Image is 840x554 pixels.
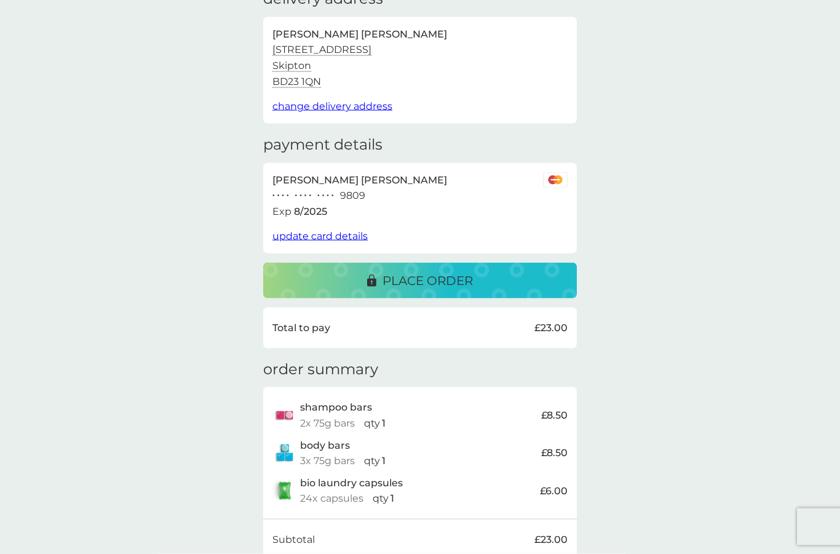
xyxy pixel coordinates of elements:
[287,193,289,199] p: ●
[364,453,380,469] p: qty
[263,361,378,379] h3: order summary
[382,271,473,291] p: place order
[340,188,365,204] p: 9809
[390,491,394,507] p: 1
[373,491,389,507] p: qty
[541,407,568,424] p: £8.50
[272,532,315,548] p: Subtotal
[382,453,386,469] p: 1
[300,415,355,432] p: 2x 75g bars
[540,483,568,499] p: £6.00
[282,193,284,199] p: ●
[300,475,403,491] p: bio laundry capsules
[541,445,568,461] p: £8.50
[277,193,280,199] p: ●
[272,26,447,42] p: [PERSON_NAME] [PERSON_NAME]
[300,491,363,507] p: 24x capsules
[317,193,320,199] p: ●
[304,193,307,199] p: ●
[382,415,386,432] p: 1
[272,193,275,199] p: ●
[300,438,350,454] p: body bars
[331,193,334,199] p: ●
[327,193,329,199] p: ●
[272,230,368,242] span: update card details
[534,532,568,548] p: £23.00
[272,320,330,336] p: Total to pay
[294,204,327,220] p: 8 / 2025
[300,453,355,469] p: 3x 75g bars
[300,399,372,415] p: shampoo bars
[263,136,382,154] h3: payment details
[272,204,291,220] p: Exp
[295,193,298,199] p: ●
[272,98,392,114] button: change delivery address
[272,228,368,244] button: update card details
[364,415,380,432] p: qty
[272,100,392,112] span: change delivery address
[309,193,311,199] p: ●
[322,193,325,199] p: ●
[272,172,447,188] p: [PERSON_NAME] [PERSON_NAME]
[263,263,577,299] button: place order
[534,320,568,336] p: £23.00
[299,193,302,199] p: ●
